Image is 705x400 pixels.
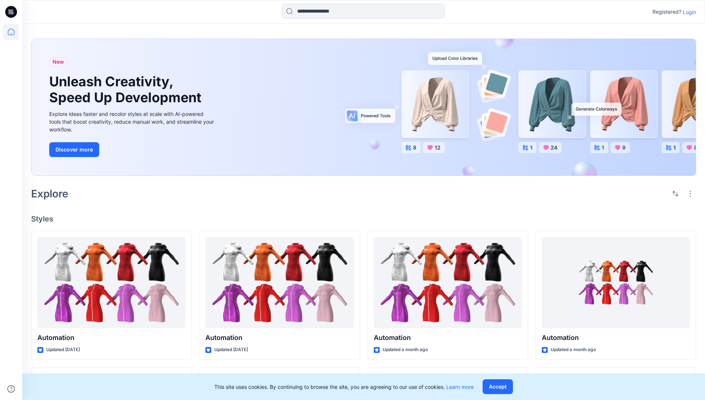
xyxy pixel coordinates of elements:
p: Updated [DATE] [46,346,80,354]
a: Automation [542,237,690,329]
h1: Unleash Creativity, Speed Up Development [49,74,205,106]
p: This site uses cookies. By continuing to browse the site, you are agreeing to our use of cookies. [214,383,474,391]
div: Explore ideas faster and recolor styles at scale with AI-powered tools that boost creativity, red... [49,110,216,133]
a: Discover more [49,142,216,157]
p: Updated a month ago [551,346,596,354]
p: Login [683,8,696,16]
p: Updated [DATE] [214,346,248,354]
span: New [53,57,64,66]
p: Registered? [652,7,681,16]
p: Automation [542,333,690,343]
button: Accept [483,379,513,394]
p: Updated a month ago [383,346,428,354]
h2: Explore [31,188,68,200]
button: Discover more [49,142,99,157]
a: Automation [37,237,185,329]
a: Learn more [446,384,474,390]
h4: Styles [31,214,696,223]
p: Automation [374,333,522,343]
a: Automation [374,237,522,329]
a: Automation [205,237,353,329]
p: Automation [37,333,185,343]
p: Automation [205,333,353,343]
